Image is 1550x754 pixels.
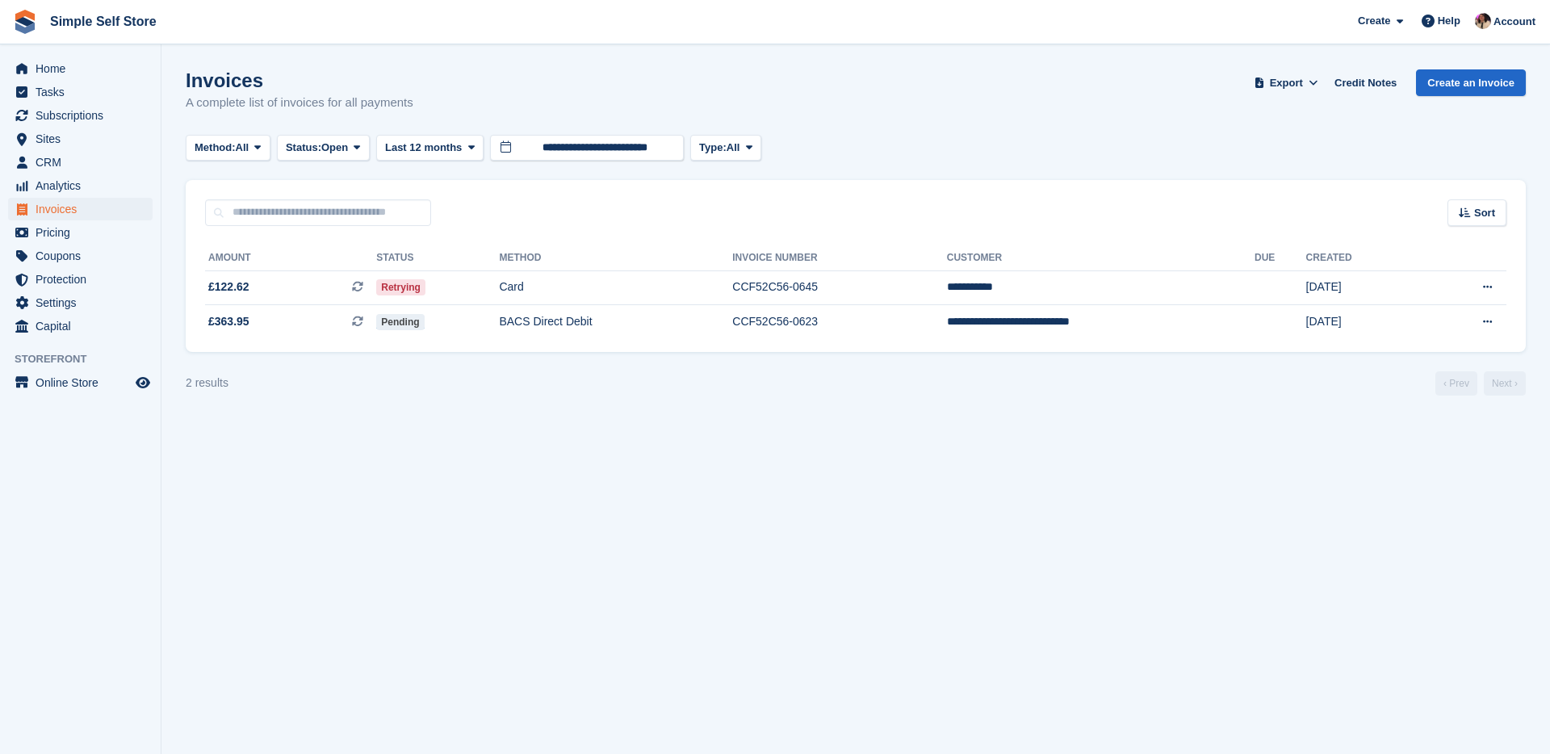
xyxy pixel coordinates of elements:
[321,140,348,156] span: Open
[36,57,132,80] span: Home
[277,135,370,161] button: Status: Open
[208,279,249,295] span: £122.62
[732,305,946,339] td: CCF52C56-0623
[1484,371,1526,396] a: Next
[36,174,132,197] span: Analytics
[8,371,153,394] a: menu
[36,104,132,127] span: Subscriptions
[44,8,163,35] a: Simple Self Store
[8,221,153,244] a: menu
[8,57,153,80] a: menu
[1358,13,1390,29] span: Create
[236,140,249,156] span: All
[8,151,153,174] a: menu
[8,245,153,267] a: menu
[205,245,376,271] th: Amount
[385,140,462,156] span: Last 12 months
[133,373,153,392] a: Preview store
[732,245,946,271] th: Invoice Number
[36,81,132,103] span: Tasks
[8,268,153,291] a: menu
[1255,245,1306,271] th: Due
[1474,205,1495,221] span: Sort
[947,245,1255,271] th: Customer
[8,198,153,220] a: menu
[36,268,132,291] span: Protection
[186,69,413,91] h1: Invoices
[699,140,727,156] span: Type:
[727,140,740,156] span: All
[732,270,946,305] td: CCF52C56-0645
[499,270,732,305] td: Card
[36,371,132,394] span: Online Store
[1270,75,1303,91] span: Export
[13,10,37,34] img: stora-icon-8386f47178a22dfd0bd8f6a31ec36ba5ce8667c1dd55bd0f319d3a0aa187defe.svg
[1475,13,1491,29] img: Scott McCutcheon
[36,198,132,220] span: Invoices
[499,245,732,271] th: Method
[36,315,132,337] span: Capital
[1328,69,1403,96] a: Credit Notes
[376,135,484,161] button: Last 12 months
[36,151,132,174] span: CRM
[1306,245,1422,271] th: Created
[690,135,761,161] button: Type: All
[1416,69,1526,96] a: Create an Invoice
[8,81,153,103] a: menu
[499,305,732,339] td: BACS Direct Debit
[376,245,499,271] th: Status
[36,221,132,244] span: Pricing
[286,140,321,156] span: Status:
[186,94,413,112] p: A complete list of invoices for all payments
[1438,13,1460,29] span: Help
[186,375,228,392] div: 2 results
[8,104,153,127] a: menu
[208,313,249,330] span: £363.95
[376,314,424,330] span: Pending
[15,351,161,367] span: Storefront
[1435,371,1477,396] a: Previous
[1493,14,1535,30] span: Account
[195,140,236,156] span: Method:
[186,135,270,161] button: Method: All
[8,128,153,150] a: menu
[36,291,132,314] span: Settings
[8,315,153,337] a: menu
[1306,305,1422,339] td: [DATE]
[8,174,153,197] a: menu
[1306,270,1422,305] td: [DATE]
[1432,371,1529,396] nav: Page
[376,279,425,295] span: Retrying
[1250,69,1322,96] button: Export
[36,245,132,267] span: Coupons
[36,128,132,150] span: Sites
[8,291,153,314] a: menu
